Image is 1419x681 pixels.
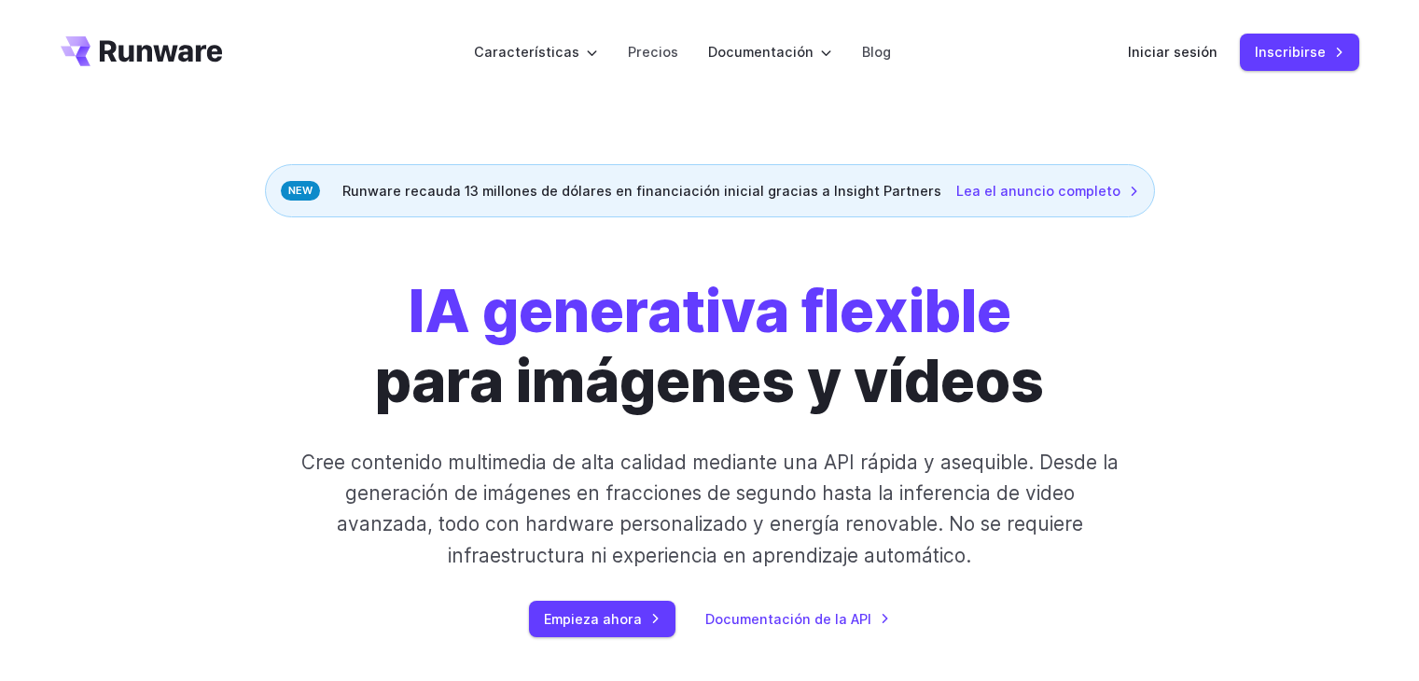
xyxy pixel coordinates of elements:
[544,611,642,627] font: Empieza ahora
[301,451,1119,567] font: Cree contenido multimedia de alta calidad mediante una API rápida y asequible. Desde la generació...
[61,36,223,66] a: Ir a /
[956,183,1120,199] font: Lea el anuncio completo
[529,601,675,637] a: Empieza ahora
[474,44,579,60] font: Características
[628,44,678,60] font: Precios
[705,608,890,630] a: Documentación de la API
[862,41,891,63] a: Blog
[342,183,941,199] font: Runware recauda 13 millones de dólares en financiación inicial gracias a Insight Partners
[1128,44,1217,60] font: Iniciar sesión
[628,41,678,63] a: Precios
[862,44,891,60] font: Blog
[1240,34,1359,70] a: Inscribirse
[1255,44,1326,60] font: Inscribirse
[956,180,1139,202] a: Lea el anuncio completo
[375,346,1044,416] font: para imágenes y vídeos
[705,611,871,627] font: Documentación de la API
[708,44,814,60] font: Documentación
[1128,41,1217,63] a: Iniciar sesión
[409,276,1011,346] font: IA generativa flexible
